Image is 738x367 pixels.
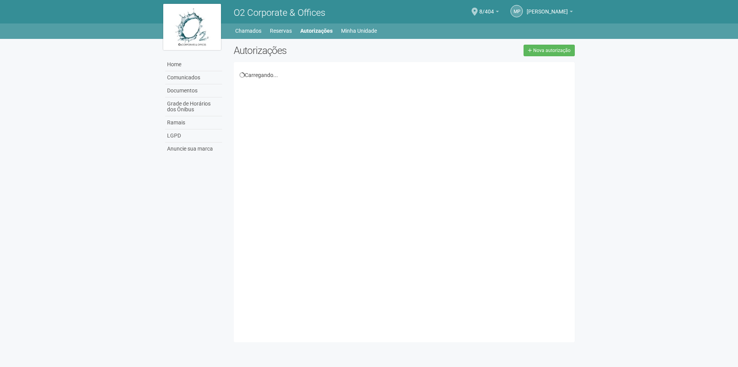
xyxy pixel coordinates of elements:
a: Nova autorização [524,45,575,56]
a: Minha Unidade [341,25,377,36]
a: Documentos [165,84,222,97]
a: Ramais [165,116,222,129]
a: LGPD [165,129,222,142]
a: Autorizações [300,25,333,36]
img: logo.jpg [163,4,221,50]
a: Reservas [270,25,292,36]
a: 8/404 [479,10,499,16]
a: [PERSON_NAME] [527,10,573,16]
span: Nova autorização [533,48,571,53]
span: O2 Corporate & Offices [234,7,325,18]
a: Comunicados [165,71,222,84]
span: MARCELO PINTO CRAVO [527,1,568,15]
a: Anuncie sua marca [165,142,222,155]
span: 8/404 [479,1,494,15]
a: Chamados [235,25,261,36]
div: Carregando... [239,72,569,79]
h2: Autorizações [234,45,398,56]
a: Home [165,58,222,71]
a: Grade de Horários dos Ônibus [165,97,222,116]
a: MP [510,5,523,17]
